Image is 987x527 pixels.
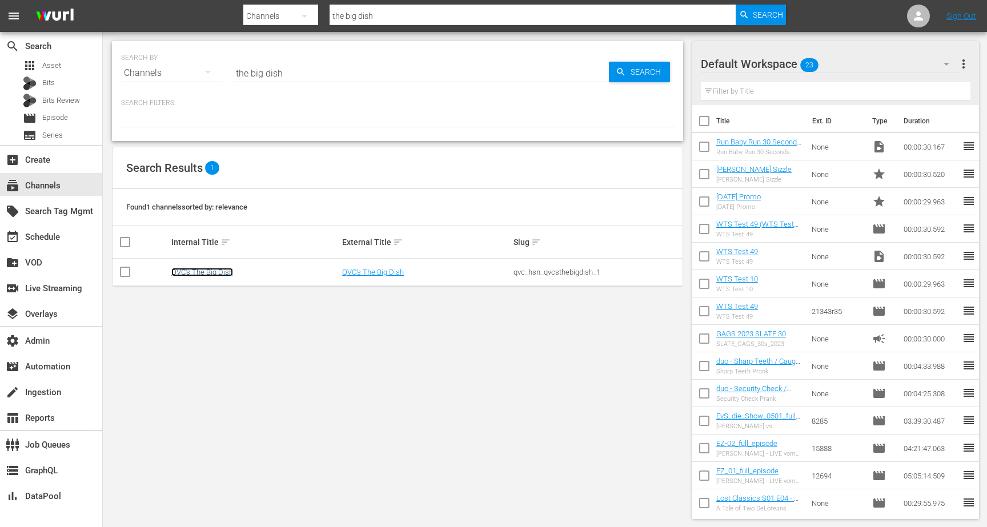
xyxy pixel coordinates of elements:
[807,489,868,517] td: None
[171,268,233,276] a: QVC's The Big Dish
[6,153,19,167] span: Create
[716,247,758,256] a: WTS Test 49
[807,435,868,462] td: 15888
[126,203,247,211] span: Found 1 channels sorted by: relevance
[6,204,19,218] span: Search Tag Mgmt
[805,105,865,137] th: Ext. ID
[531,237,541,247] span: sort
[736,5,786,25] button: Search
[42,77,55,88] span: Bits
[962,139,976,153] span: reorder
[872,277,886,291] span: Episode
[716,466,779,475] a: EZ_01_full_episode
[899,215,962,243] td: 00:00:30.592
[716,285,758,293] div: WTS Test 10
[6,334,19,348] span: Admin
[899,297,962,325] td: 00:00:30.592
[716,412,800,429] a: EvS_die_Show_0501_full_episode
[393,237,403,247] span: sort
[807,270,868,297] td: None
[220,237,231,247] span: sort
[872,332,886,345] span: Ad
[807,160,868,188] td: None
[872,250,886,263] span: Video
[716,384,791,401] a: duo - Security Check / Broken Statue
[23,59,37,73] span: Asset
[42,112,68,123] span: Episode
[609,62,670,82] button: Search
[626,62,670,82] span: Search
[23,128,37,142] span: Series
[342,268,404,276] a: QVC's The Big Dish
[6,489,19,503] span: DataPool
[6,464,19,477] span: GraphQL
[946,11,976,21] a: Sign Out
[899,160,962,188] td: 00:00:30.520
[807,407,868,435] td: 8285
[872,304,886,318] span: Episode
[716,203,761,211] div: [DATE] Promo
[872,140,886,154] span: Video
[513,235,681,249] div: Slug
[513,268,681,276] div: qvc_hsn_qvcsthebigdish_1
[962,331,976,345] span: reorder
[962,496,976,509] span: reorder
[807,462,868,489] td: 12694
[872,222,886,236] span: Episode
[716,439,777,448] a: EZ-02_full_episode
[865,105,897,137] th: Type
[121,57,222,89] div: Channels
[716,220,799,237] a: WTS Test 49 (WTS Test 49 (00:00:00))
[962,194,976,208] span: reorder
[171,235,339,249] div: Internal Title
[962,468,976,482] span: reorder
[716,192,761,201] a: [DATE] Promo
[872,469,886,482] span: Episode
[807,243,868,270] td: None
[6,411,19,425] span: Reports
[7,9,21,23] span: menu
[957,57,970,71] span: more_vert
[899,352,962,380] td: 00:04:33.988
[716,165,792,174] a: [PERSON_NAME] Sizzle
[6,179,19,192] span: Channels
[753,5,783,25] span: Search
[6,256,19,269] span: VOD
[716,258,758,265] div: WTS Test 49
[807,380,868,407] td: None
[899,407,962,435] td: 03:39:30.487
[962,304,976,317] span: reorder
[957,50,970,78] button: more_vert
[716,302,758,311] a: WTS Test 49
[872,387,886,400] span: Episode
[342,235,509,249] div: External Title
[716,395,803,403] div: Security Check Prank
[23,111,37,125] span: Episode
[962,276,976,290] span: reorder
[807,188,868,215] td: None
[716,368,803,375] div: Sharp Teeth Prank
[205,161,219,175] span: 1
[716,275,758,283] a: WTS Test 10
[899,270,962,297] td: 00:00:29.963
[962,359,976,372] span: reorder
[716,148,803,156] div: Run Baby Run 30 Seconds Spot
[6,307,19,321] span: Overlays
[872,167,886,181] span: Promo
[42,95,80,106] span: Bits Review
[716,329,786,338] a: GAGS 2023 SLATE 30
[27,3,82,30] img: ans4CAIJ8jUAAAAAAAAAAAAAAAAAAAAAAAAgQb4GAAAAAAAAAAAAAAAAAAAAAAAAJMjXAAAAAAAAAAAAAAAAAAAAAAAAgAT5G...
[716,423,803,430] div: [PERSON_NAME] vs. [PERSON_NAME] - Die Liveshow
[716,340,786,348] div: SLATE_GAGS_30s_2023
[899,380,962,407] td: 00:04:25.308
[716,494,799,511] a: Lost Classics S01 E04 - A Tale of Two DeLoreans
[807,352,868,380] td: None
[807,133,868,160] td: None
[126,161,203,175] span: Search Results
[716,105,805,137] th: Title
[897,105,965,137] th: Duration
[121,98,674,108] p: Search Filters:
[716,231,803,238] div: WTS Test 49
[872,359,886,373] span: Episode
[899,133,962,160] td: 00:00:30.167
